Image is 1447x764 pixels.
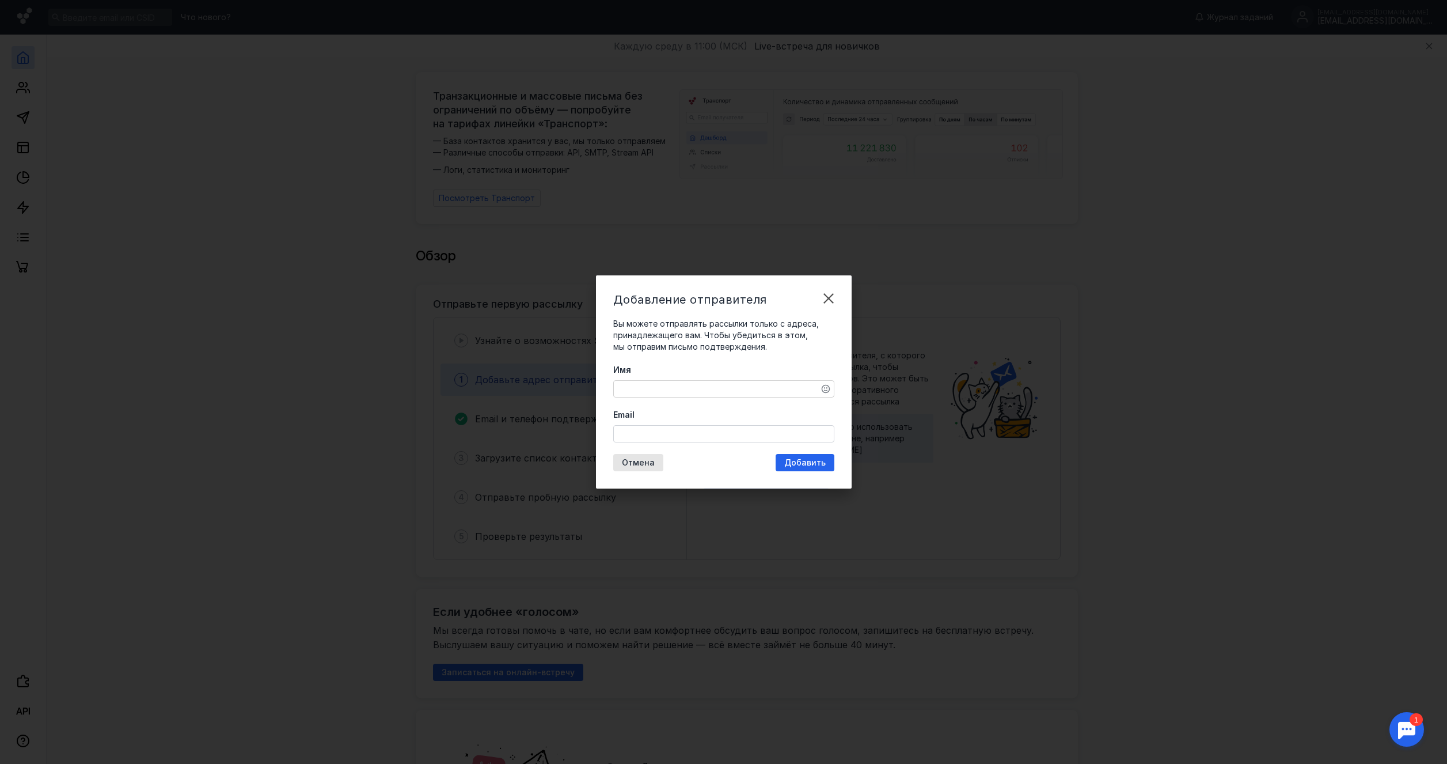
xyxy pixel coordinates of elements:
[776,454,834,471] button: Добавить
[784,458,826,468] span: Добавить
[613,319,819,351] span: Вы можете отправлять рассылки только с адреса, принадлежащего вам. Чтобы убедиться в этом, мы отп...
[26,7,39,20] div: 1
[613,364,631,376] span: Имя
[613,293,767,307] span: Добавление отправителя
[613,409,635,421] span: Email
[622,458,655,468] span: Отмена
[613,454,663,471] button: Отмена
